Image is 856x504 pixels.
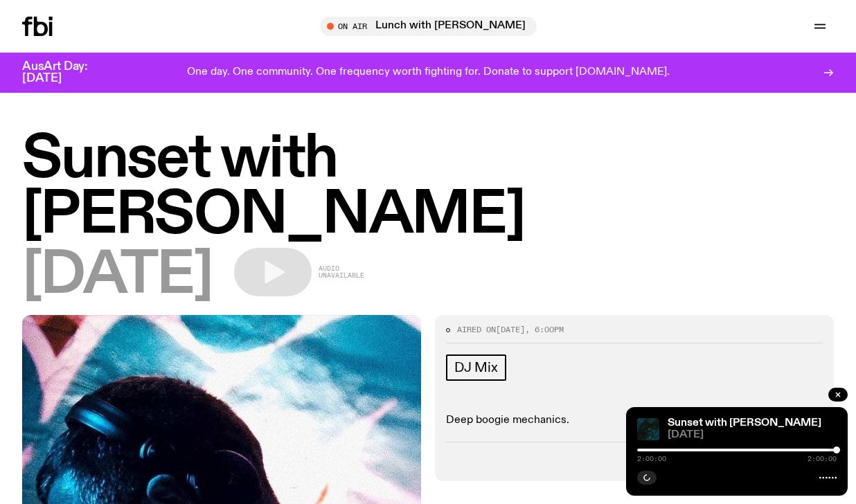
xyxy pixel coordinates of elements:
[637,456,666,462] span: 2:00:00
[446,414,823,427] p: Deep boogie mechanics.
[320,17,537,36] button: On AirLunch with [PERSON_NAME]
[22,61,111,84] h3: AusArt Day: [DATE]
[668,430,837,440] span: [DATE]
[22,248,212,304] span: [DATE]
[187,66,670,79] p: One day. One community. One frequency worth fighting for. Donate to support [DOMAIN_NAME].
[319,265,364,279] span: Audio unavailable
[457,324,496,335] span: Aired on
[808,456,837,462] span: 2:00:00
[22,132,834,244] h1: Sunset with [PERSON_NAME]
[454,360,498,375] span: DJ Mix
[525,324,564,335] span: , 6:00pm
[446,354,506,381] a: DJ Mix
[496,324,525,335] span: [DATE]
[668,417,821,429] a: Sunset with [PERSON_NAME]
